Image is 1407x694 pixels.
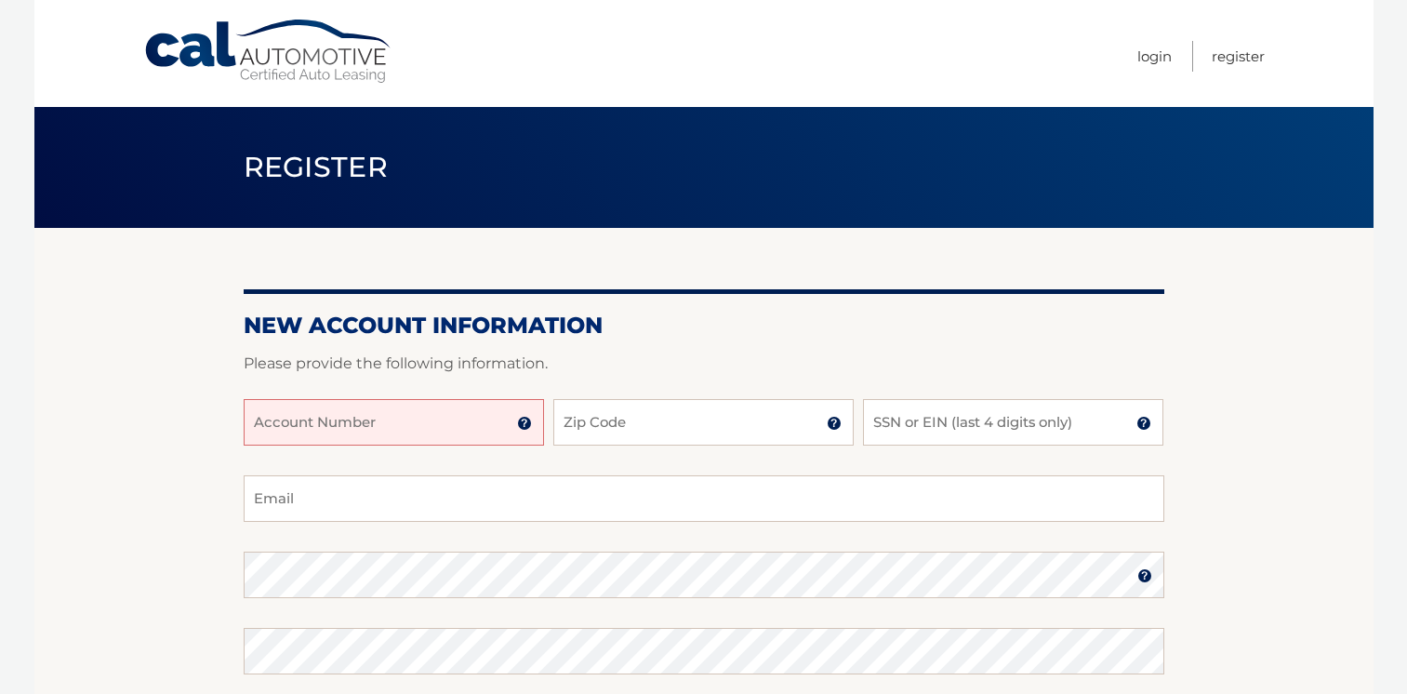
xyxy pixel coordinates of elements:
[1137,568,1152,583] img: tooltip.svg
[1137,41,1172,72] a: Login
[1136,416,1151,431] img: tooltip.svg
[244,475,1164,522] input: Email
[517,416,532,431] img: tooltip.svg
[863,399,1163,446] input: SSN or EIN (last 4 digits only)
[827,416,842,431] img: tooltip.svg
[1212,41,1265,72] a: Register
[244,312,1164,340] h2: New Account Information
[244,351,1164,377] p: Please provide the following information.
[244,150,389,184] span: Register
[553,399,854,446] input: Zip Code
[244,399,544,446] input: Account Number
[143,19,394,85] a: Cal Automotive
